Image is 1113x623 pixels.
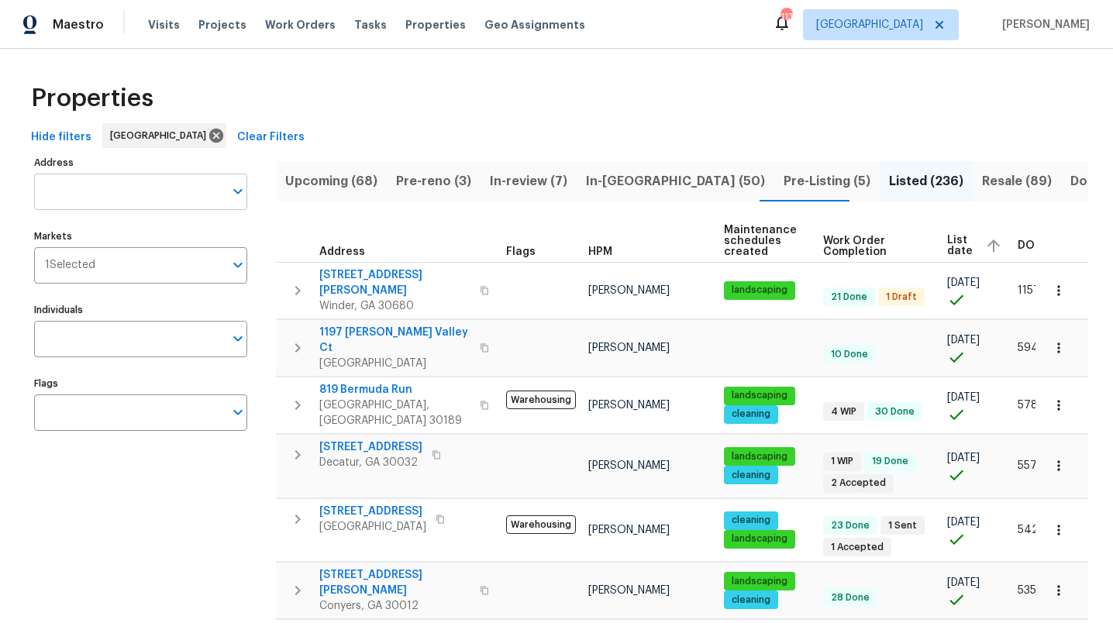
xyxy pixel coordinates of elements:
span: Warehousing [506,515,576,534]
span: [STREET_ADDRESS][PERSON_NAME] [319,267,470,298]
span: List date [947,235,973,256]
div: [GEOGRAPHIC_DATA] [102,123,226,148]
button: Open [227,328,249,349]
span: [PERSON_NAME] [588,400,670,411]
span: Maestro [53,17,104,33]
span: [GEOGRAPHIC_DATA] [319,356,470,371]
button: Open [227,401,249,423]
span: cleaning [725,594,777,607]
label: Markets [34,232,247,241]
span: landscaping [725,450,794,463]
label: Flags [34,379,247,388]
span: 819 Bermuda Run [319,382,470,398]
span: 594 [1018,342,1039,353]
span: Tasks [354,19,387,30]
span: Address [319,246,365,257]
span: 30 Done [869,405,921,418]
span: [STREET_ADDRESS] [319,504,426,519]
span: landscaping [725,532,794,546]
span: [DATE] [947,517,980,528]
span: 1 Selected [45,259,95,272]
span: 23 Done [825,519,876,532]
span: 10 Done [825,348,874,361]
span: 1 WIP [825,455,860,468]
span: Work Orders [265,17,336,33]
span: Hide filters [31,128,91,147]
span: Pre-reno (3) [396,170,471,192]
span: Resale (89) [982,170,1052,192]
span: landscaping [725,389,794,402]
span: Winder, GA 30680 [319,298,470,314]
span: cleaning [725,408,777,421]
span: [GEOGRAPHIC_DATA], [GEOGRAPHIC_DATA] 30189 [319,398,470,429]
span: Flags [506,246,536,257]
span: Listed (236) [889,170,963,192]
span: 28 Done [825,591,876,604]
span: [DATE] [947,577,980,588]
span: [DATE] [947,277,980,288]
span: landscaping [725,284,794,297]
span: cleaning [725,514,777,527]
span: 542 [1018,525,1039,535]
span: In-review (7) [490,170,567,192]
span: 1197 [PERSON_NAME] Valley Ct [319,325,470,356]
span: 19 Done [866,455,915,468]
span: 1 Accepted [825,541,890,554]
span: 578 [1018,400,1038,411]
span: [PERSON_NAME] [588,460,670,471]
span: 535 [1018,585,1036,596]
button: Open [227,254,249,276]
span: 557 [1018,460,1037,471]
label: Address [34,158,247,167]
span: [PERSON_NAME] [588,342,670,353]
span: [GEOGRAPHIC_DATA] [319,519,426,535]
span: Visits [148,17,180,33]
span: In-[GEOGRAPHIC_DATA] (50) [586,170,765,192]
span: Properties [31,91,153,106]
span: Conyers, GA 30012 [319,598,470,614]
div: 113 [780,9,791,25]
span: 1 Draft [880,291,923,304]
span: Projects [198,17,246,33]
span: Pre-Listing (5) [784,170,870,192]
span: [DATE] [947,335,980,346]
span: [PERSON_NAME] [996,17,1090,33]
span: [PERSON_NAME] [588,525,670,535]
span: HPM [588,246,612,257]
span: 1157 [1018,285,1040,296]
span: [DATE] [947,392,980,403]
span: [STREET_ADDRESS][PERSON_NAME] [319,567,470,598]
span: [PERSON_NAME] [588,585,670,596]
span: Maintenance schedules created [724,225,797,257]
span: [PERSON_NAME] [588,285,670,296]
span: landscaping [725,575,794,588]
span: Decatur, GA 30032 [319,455,422,470]
span: Geo Assignments [484,17,585,33]
button: Open [227,181,249,202]
span: 1 Sent [882,519,923,532]
button: Hide filters [25,123,98,152]
span: 2 Accepted [825,477,892,490]
span: DOM [1018,240,1044,251]
label: Individuals [34,305,247,315]
span: [STREET_ADDRESS] [319,439,422,455]
span: Warehousing [506,391,576,409]
span: cleaning [725,469,777,482]
span: Properties [405,17,466,33]
span: 4 WIP [825,405,863,418]
button: Clear Filters [231,123,311,152]
span: [GEOGRAPHIC_DATA] [816,17,923,33]
span: [GEOGRAPHIC_DATA] [110,128,212,143]
span: Clear Filters [237,128,305,147]
span: Work Order Completion [823,236,921,257]
span: Upcoming (68) [285,170,377,192]
span: 21 Done [825,291,874,304]
span: [DATE] [947,453,980,463]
